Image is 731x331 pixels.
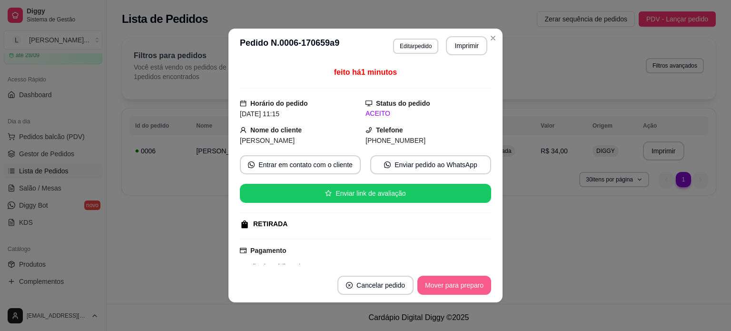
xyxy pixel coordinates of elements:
[248,161,255,168] span: whats-app
[446,36,487,55] button: Imprimir
[250,247,286,254] strong: Pagamento
[365,100,372,107] span: desktop
[365,109,491,119] div: ACEITO
[376,126,403,134] strong: Telefone
[337,276,414,295] button: close-circleCancelar pedido
[240,184,491,203] button: starEnviar link de avaliação
[485,30,501,46] button: Close
[240,263,291,271] span: Cartão de crédito
[240,36,339,55] h3: Pedido N. 0006-170659a9
[384,161,391,168] span: whats-app
[240,155,361,174] button: whats-appEntrar em contato com o cliente
[250,100,308,107] strong: Horário do pedido
[240,127,247,133] span: user
[291,263,320,271] span: R$ 34,00
[240,100,247,107] span: calendar
[253,219,287,229] div: RETIRADA
[365,127,372,133] span: phone
[370,155,491,174] button: whats-appEnviar pedido ao WhatsApp
[325,190,332,197] span: star
[376,100,430,107] strong: Status do pedido
[393,39,438,54] button: Editarpedido
[240,110,279,118] span: [DATE] 11:15
[417,276,491,295] button: Mover para preparo
[240,137,295,144] span: [PERSON_NAME]
[240,247,247,254] span: credit-card
[365,137,425,144] span: [PHONE_NUMBER]
[334,68,397,76] span: feito há 1 minutos
[346,282,353,289] span: close-circle
[250,126,302,134] strong: Nome do cliente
